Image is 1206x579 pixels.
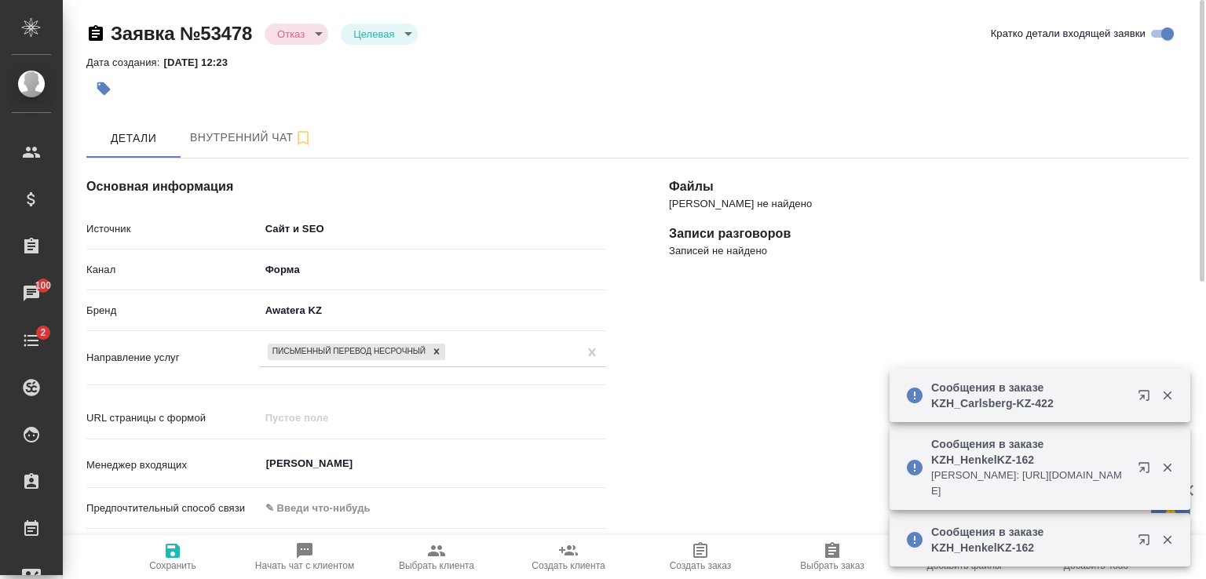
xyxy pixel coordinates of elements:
[1151,533,1183,547] button: Закрыть
[399,560,474,571] span: Выбрать клиента
[669,196,1189,212] p: [PERSON_NAME] не найдено
[272,27,309,41] button: Отказ
[4,274,59,313] a: 100
[31,325,55,340] span: 2
[800,560,864,571] span: Выбрать заказ
[260,297,606,324] div: Awatera KZ
[86,350,260,366] p: Направление услуг
[239,535,371,579] button: Начать чат с клиентом
[260,406,606,429] input: Пустое поле
[1151,388,1183,402] button: Закрыть
[341,24,418,45] div: Отказ
[265,24,328,45] div: Отказ
[260,495,606,522] div: ✎ Введи что-нибудь
[766,535,898,579] button: Выбрать заказ
[1151,461,1183,475] button: Закрыть
[265,501,587,516] div: ✎ Введи что-нибудь
[598,462,601,465] button: Open
[1128,452,1166,490] button: Открыть в новой вкладке
[86,457,260,473] p: Менеджер входящих
[268,344,429,360] div: Письменный перевод несрочный
[86,410,260,426] p: URL страницы с формой
[190,128,312,147] span: Внутренний чат
[260,216,606,242] div: Сайт и SEO
[931,524,1127,555] p: Сообщения в заказе KZH_HenkelKZ-162
[149,560,196,571] span: Сохранить
[931,468,1127,499] p: [PERSON_NAME]: [URL][DOMAIN_NAME]
[294,129,312,147] svg: Подписаться
[111,23,252,44] a: Заявка №53478
[107,535,239,579] button: Сохранить
[931,436,1127,468] p: Сообщения в заказе KZH_HenkelKZ-162
[96,129,171,148] span: Детали
[669,224,1189,243] h4: Записи разговоров
[86,262,260,278] p: Канал
[1128,380,1166,417] button: Открыть в новой вкладке
[371,535,502,579] button: Выбрать клиента
[349,27,399,41] button: Целевая
[86,303,260,319] p: Бренд
[634,535,766,579] button: Создать заказ
[4,321,59,360] a: 2
[931,380,1127,411] p: Сообщения в заказе KZH_Carlsberg-KZ-422
[669,243,1189,259] p: Записей не найдено
[163,56,239,68] p: [DATE] 12:23
[532,560,605,571] span: Создать клиента
[991,26,1146,42] span: Кратко детали входящей заявки
[670,560,732,571] span: Создать заказ
[26,278,61,293] span: 100
[86,71,121,106] button: Добавить тэг
[502,535,634,579] button: Создать клиента
[86,56,163,68] p: Дата создания:
[86,24,105,43] button: Скопировать ссылку
[86,177,606,196] h4: Основная информация
[1128,524,1166,562] button: Открыть в новой вкладке
[86,501,260,516] p: Предпочтительный способ связи
[86,221,260,237] p: Источник
[669,177,1189,196] h4: Файлы
[255,560,354,571] span: Начать чат с клиентом
[260,257,606,283] div: Форма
